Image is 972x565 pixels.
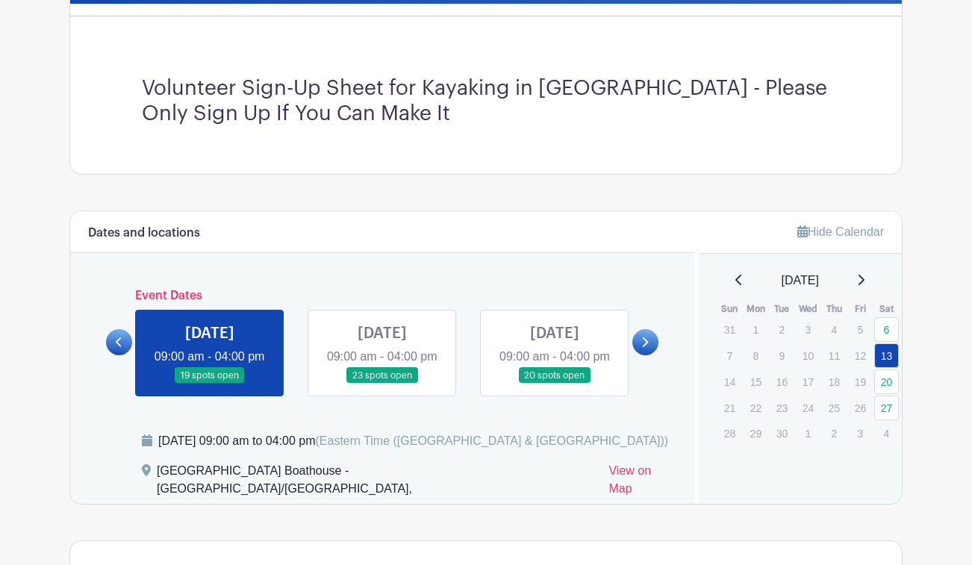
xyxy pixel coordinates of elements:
[132,289,632,303] h6: Event Dates
[797,225,884,238] a: Hide Calendar
[848,396,873,419] p: 26
[874,422,899,445] p: 4
[796,370,820,393] p: 17
[796,318,820,341] p: 3
[795,302,821,316] th: Wed
[743,302,769,316] th: Mon
[770,396,794,419] p: 23
[796,422,820,445] p: 1
[822,422,847,445] p: 2
[822,370,847,393] p: 18
[796,344,820,367] p: 10
[848,318,873,341] p: 5
[744,318,768,341] p: 1
[821,302,847,316] th: Thu
[874,369,899,394] a: 20
[744,396,768,419] p: 22
[848,344,873,367] p: 12
[848,422,873,445] p: 3
[744,344,768,367] p: 8
[874,396,899,420] a: 27
[608,462,676,504] a: View on Map
[717,344,742,367] p: 7
[744,370,768,393] p: 15
[847,302,873,316] th: Fri
[717,422,742,445] p: 28
[744,422,768,445] p: 29
[770,422,794,445] p: 30
[822,344,847,367] p: 11
[782,272,819,290] span: [DATE]
[717,318,742,341] p: 31
[88,226,200,240] h6: Dates and locations
[796,396,820,419] p: 24
[142,76,830,126] h3: Volunteer Sign-Up Sheet for Kayaking in [GEOGRAPHIC_DATA] - Please Only Sign Up If You Can Make It
[874,343,899,368] a: 13
[822,396,847,419] p: 25
[157,462,596,504] div: [GEOGRAPHIC_DATA] Boathouse - [GEOGRAPHIC_DATA]/[GEOGRAPHIC_DATA],
[769,302,795,316] th: Tue
[717,302,743,316] th: Sun
[315,434,668,447] span: (Eastern Time ([GEOGRAPHIC_DATA] & [GEOGRAPHIC_DATA]))
[770,344,794,367] p: 9
[158,432,668,450] div: [DATE] 09:00 am to 04:00 pm
[717,396,742,419] p: 21
[848,370,873,393] p: 19
[770,318,794,341] p: 2
[874,317,899,342] a: 6
[717,370,742,393] p: 14
[770,370,794,393] p: 16
[873,302,900,316] th: Sat
[822,318,847,341] p: 4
